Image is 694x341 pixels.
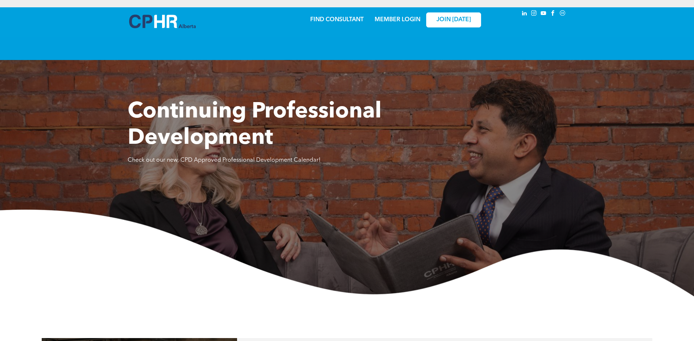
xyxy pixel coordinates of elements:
[426,12,481,27] a: JOIN [DATE]
[128,157,320,163] span: Check out our new, CPD Approved Professional Development Calendar!
[559,9,567,19] a: Social network
[129,15,196,28] img: A blue and white logo for cp alberta
[540,9,548,19] a: youtube
[521,9,529,19] a: linkedin
[436,16,471,23] span: JOIN [DATE]
[549,9,557,19] a: facebook
[310,17,364,23] a: FIND CONSULTANT
[375,17,420,23] a: MEMBER LOGIN
[128,101,382,149] span: Continuing Professional Development
[530,9,538,19] a: instagram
